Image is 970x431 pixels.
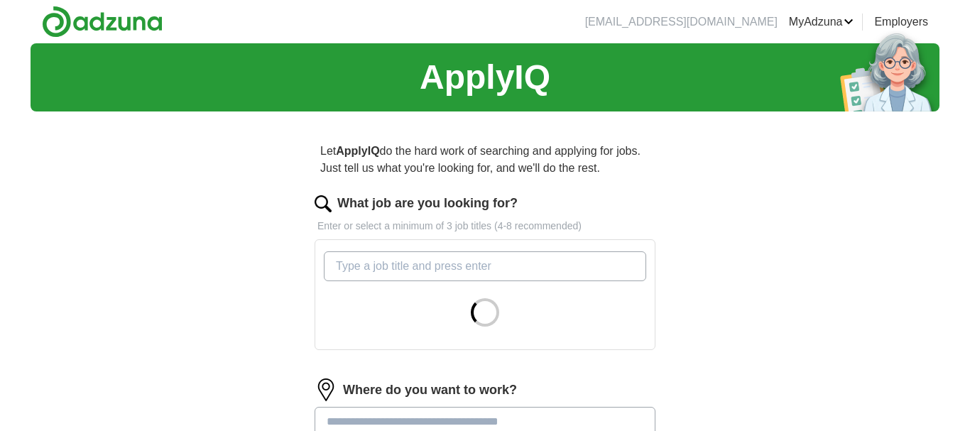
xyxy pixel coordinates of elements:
[343,381,517,400] label: Where do you want to work?
[789,13,854,31] a: MyAdzuna
[337,194,518,213] label: What job are you looking for?
[315,219,655,234] p: Enter or select a minimum of 3 job titles (4-8 recommended)
[420,52,550,103] h1: ApplyIQ
[315,195,332,212] img: search.png
[324,251,646,281] input: Type a job title and press enter
[874,13,928,31] a: Employers
[315,378,337,401] img: location.png
[585,13,778,31] li: [EMAIL_ADDRESS][DOMAIN_NAME]
[315,137,655,182] p: Let do the hard work of searching and applying for jobs. Just tell us what you're looking for, an...
[336,145,379,157] strong: ApplyIQ
[42,6,163,38] img: Adzuna logo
